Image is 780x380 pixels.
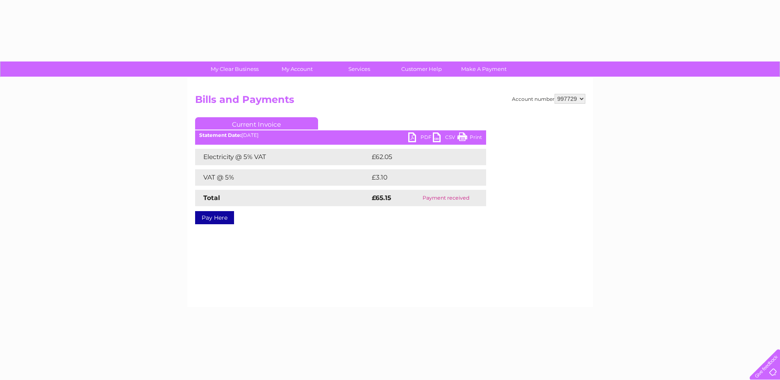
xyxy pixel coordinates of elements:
a: Make A Payment [450,61,518,77]
b: Statement Date: [199,132,241,138]
a: Services [325,61,393,77]
a: Pay Here [195,211,234,224]
div: Account number [512,94,585,104]
div: [DATE] [195,132,486,138]
a: My Account [263,61,331,77]
a: My Clear Business [201,61,268,77]
td: £3.10 [370,169,466,186]
td: VAT @ 5% [195,169,370,186]
a: Customer Help [388,61,455,77]
a: CSV [433,132,457,144]
strong: Total [203,194,220,202]
a: PDF [408,132,433,144]
td: Electricity @ 5% VAT [195,149,370,165]
strong: £65.15 [372,194,391,202]
a: Print [457,132,482,144]
td: Payment received [406,190,486,206]
td: £62.05 [370,149,469,165]
h2: Bills and Payments [195,94,585,109]
a: Current Invoice [195,117,318,130]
